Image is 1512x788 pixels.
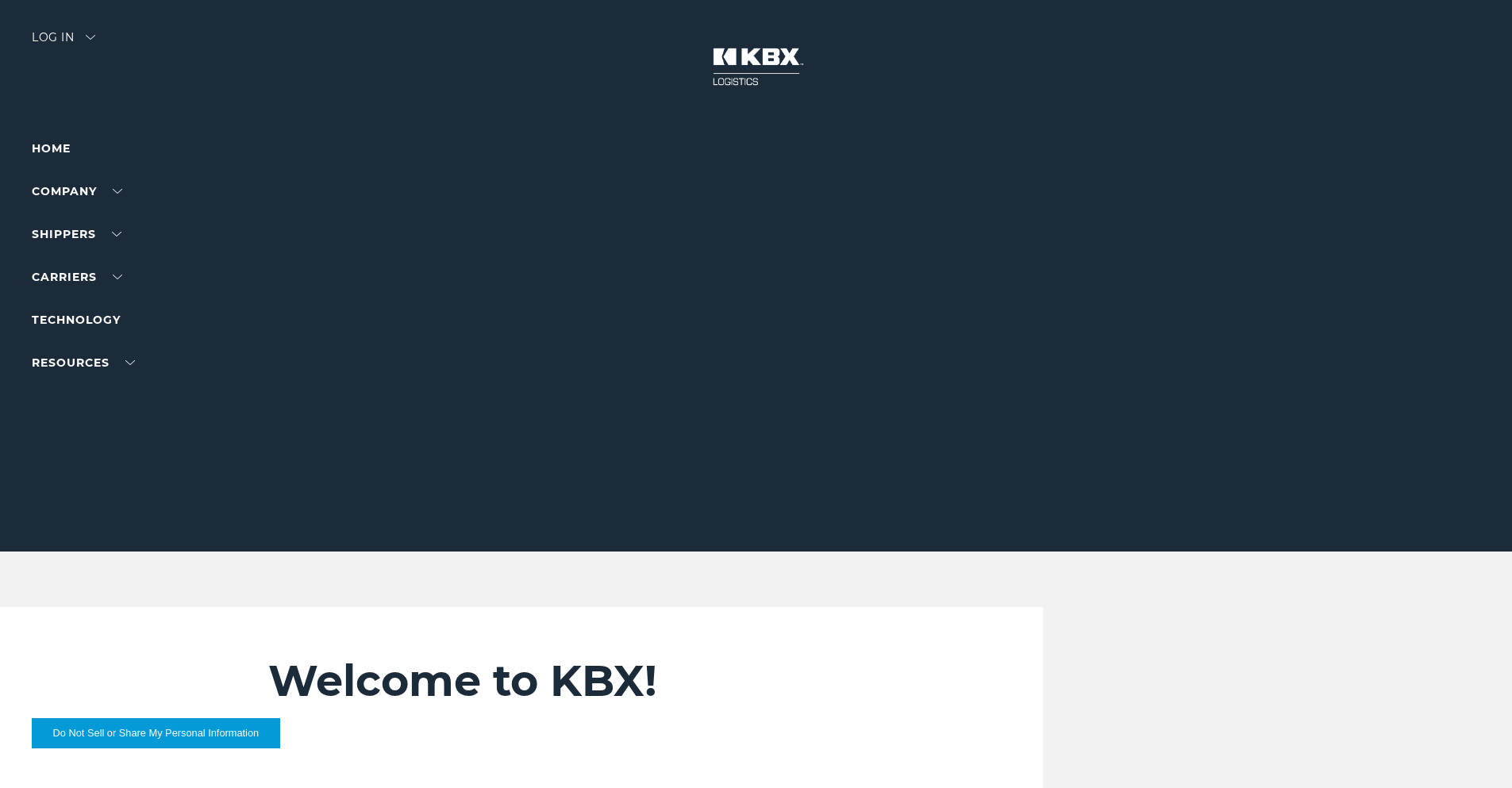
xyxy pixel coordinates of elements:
a: Carriers [32,270,122,284]
img: arrow [86,35,95,40]
a: Home [32,141,71,156]
div: Log in [32,32,95,55]
h2: Welcome to KBX! [268,655,948,707]
button: Do Not Sell or Share My Personal Information [32,718,280,748]
a: Company [32,184,122,198]
a: RESOURCES [32,356,135,370]
img: kbx logo [697,32,816,102]
a: SHIPPERS [32,227,121,241]
a: Technology [32,313,121,327]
